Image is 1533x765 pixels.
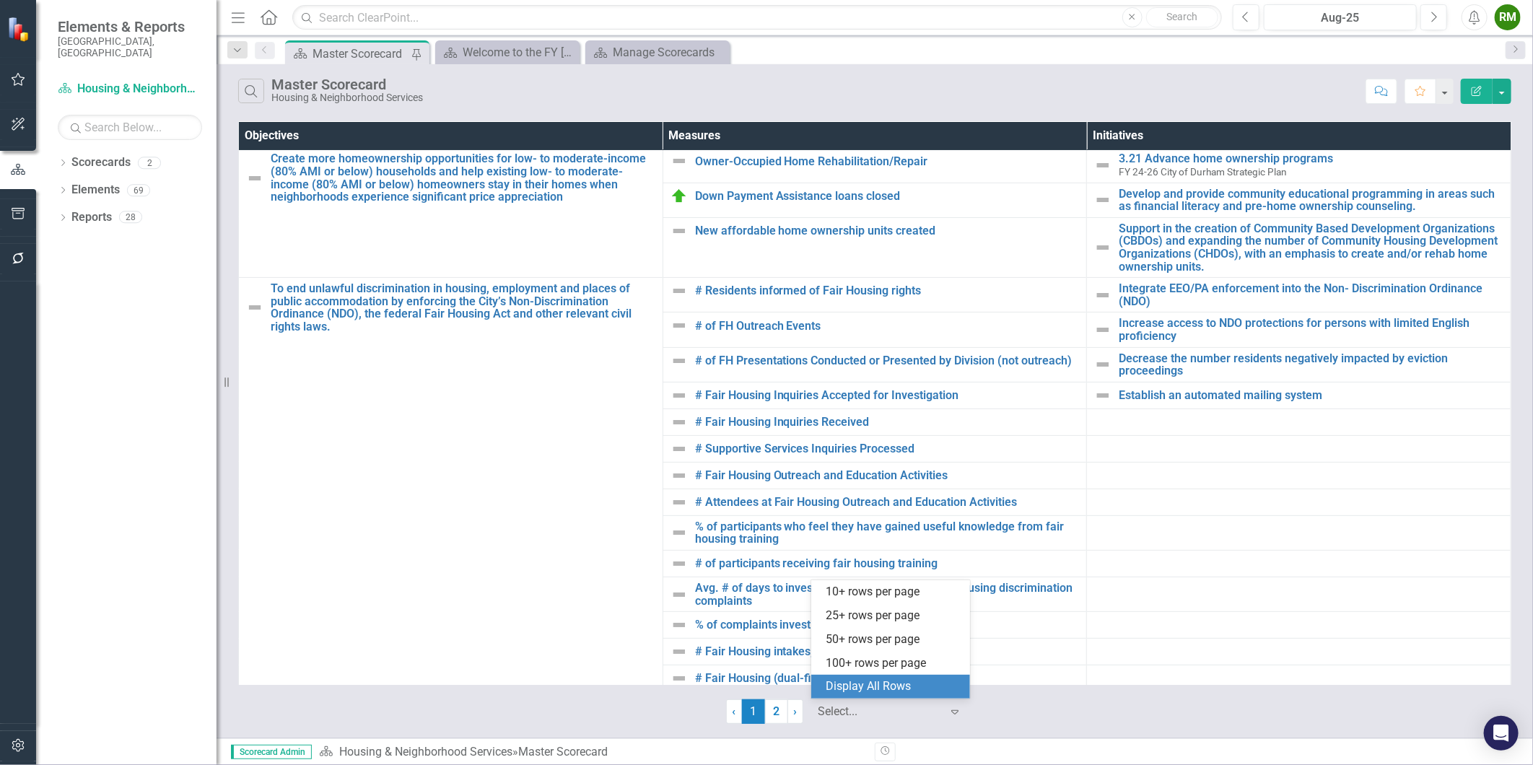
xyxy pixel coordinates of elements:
[663,382,1087,408] td: Double-Click to Edit Right Click for Context Menu
[663,462,1087,489] td: Double-Click to Edit Right Click for Context Menu
[826,678,961,695] div: Display All Rows
[695,582,1080,607] a: Avg. # of days to investigate and issue finding for housing discrimination complaints
[695,645,1080,658] a: # Fair Housing intakes, inquiries, supporting services
[663,312,1087,347] td: Double-Click to Edit Right Click for Context Menu
[671,467,688,484] img: Not Defined
[589,43,726,61] a: Manage Scorecards
[663,550,1087,577] td: Double-Click to Edit Right Click for Context Menu
[1087,347,1511,382] td: Double-Click to Edit Right Click for Context Menu
[695,155,1080,168] a: Owner-Occupied Home Rehabilitation/Repair
[138,157,161,169] div: 2
[439,43,576,61] a: Welcome to the FY [DATE]-[DATE] Strategic Plan Landing Page!
[663,217,1087,277] td: Double-Click to Edit Right Click for Context Menu
[826,608,961,624] div: 25+ rows per page
[695,389,1080,402] a: # Fair Housing Inquiries Accepted for Investigation
[671,152,688,170] img: Not Defined
[695,320,1080,333] a: # of FH Outreach Events
[1094,191,1111,209] img: Not Defined
[1094,387,1111,404] img: Not Defined
[1119,152,1503,165] a: 3.21 Advance home ownership programs
[695,520,1080,546] a: % of participants who feel they have gained useful knowledge from fair housing training
[671,317,688,334] img: Not Defined
[663,435,1087,462] td: Double-Click to Edit Right Click for Context Menu
[695,354,1080,367] a: # of FH Presentations Conducted or Presented by Division (not outreach)
[1119,317,1503,342] a: Increase access to NDO protections for persons with limited English proficiency
[663,408,1087,435] td: Double-Click to Edit Right Click for Context Menu
[1087,217,1511,277] td: Double-Click to Edit Right Click for Context Menu
[663,577,1087,611] td: Double-Click to Edit Right Click for Context Menu
[1094,239,1111,256] img: Not Defined
[794,704,798,718] span: ›
[271,152,655,203] a: Create more homeownership opportunities for low- to moderate-income (80% AMI or below) households...
[663,515,1087,550] td: Double-Click to Edit Right Click for Context Menu
[695,618,1080,631] a: % of complaints investigated and closed [DATE]
[765,699,788,724] a: 2
[58,18,202,35] span: Elements & Reports
[1269,9,1412,27] div: Aug-25
[1094,157,1111,174] img: Not Defined
[71,182,120,198] a: Elements
[518,745,608,759] div: Master Scorecard
[695,416,1080,429] a: # Fair Housing Inquiries Received
[663,148,1087,183] td: Double-Click to Edit Right Click for Context Menu
[1119,188,1503,213] a: Develop and provide community educational programming in areas such as financial literacy and pre...
[1094,321,1111,338] img: Not Defined
[292,5,1222,30] input: Search ClearPoint...
[733,704,736,718] span: ‹
[663,278,1087,312] td: Double-Click to Edit Right Click for Context Menu
[319,744,864,761] div: »
[127,184,150,196] div: 69
[1087,148,1511,183] td: Double-Click to Edit Right Click for Context Menu
[58,115,202,140] input: Search Below...
[246,299,263,316] img: Not Defined
[463,43,576,61] div: Welcome to the FY [DATE]-[DATE] Strategic Plan Landing Page!
[671,188,688,205] img: On Target
[1495,4,1521,30] button: RM
[742,699,765,724] span: 1
[119,211,142,224] div: 28
[1094,356,1111,373] img: Not Defined
[695,672,1080,685] a: # Fair Housing (dual-filed) Cases Closed
[671,222,688,240] img: Not Defined
[71,154,131,171] a: Scorecards
[671,387,688,404] img: Not Defined
[58,81,202,97] a: Housing & Neighborhood Services
[1087,382,1511,408] td: Double-Click to Edit Right Click for Context Menu
[1087,278,1511,312] td: Double-Click to Edit Right Click for Context Menu
[671,282,688,300] img: Not Defined
[1119,352,1503,377] a: Decrease the number residents negatively impacted by eviction proceedings
[671,494,688,511] img: Not Defined
[231,745,312,759] span: Scorecard Admin
[671,524,688,541] img: Not Defined
[695,284,1080,297] a: # Residents informed of Fair Housing rights
[1484,716,1519,751] div: Open Intercom Messenger
[663,665,1087,692] td: Double-Click to Edit Right Click for Context Menu
[663,347,1087,382] td: Double-Click to Edit Right Click for Context Menu
[671,616,688,634] img: Not Defined
[826,655,961,672] div: 100+ rows per page
[671,555,688,572] img: Not Defined
[663,183,1087,217] td: Double-Click to Edit Right Click for Context Menu
[239,148,663,278] td: Double-Click to Edit Right Click for Context Menu
[7,16,32,41] img: ClearPoint Strategy
[695,190,1080,203] a: Down Payment Assistance loans closed
[1264,4,1417,30] button: Aug-25
[663,639,1087,665] td: Double-Click to Edit Right Click for Context Menu
[826,584,961,600] div: 10+ rows per page
[1119,166,1287,178] span: FY 24-26 City of Durham Strategic Plan
[271,76,423,92] div: Master Scorecard
[671,586,688,603] img: Not Defined
[1094,287,1111,304] img: Not Defined
[695,224,1080,237] a: New affordable home ownership units created
[826,631,961,648] div: 50+ rows per page
[1119,282,1503,307] a: Integrate EEO/PA enforcement into the Non- Discrimination Ordinance (NDO)
[695,442,1080,455] a: # Supportive Services Inquiries Processed
[671,352,688,370] img: Not Defined
[663,489,1087,515] td: Double-Click to Edit Right Click for Context Menu
[71,209,112,226] a: Reports
[663,612,1087,639] td: Double-Click to Edit Right Click for Context Menu
[1146,7,1218,27] button: Search
[671,440,688,458] img: Not Defined
[58,35,202,59] small: [GEOGRAPHIC_DATA], [GEOGRAPHIC_DATA]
